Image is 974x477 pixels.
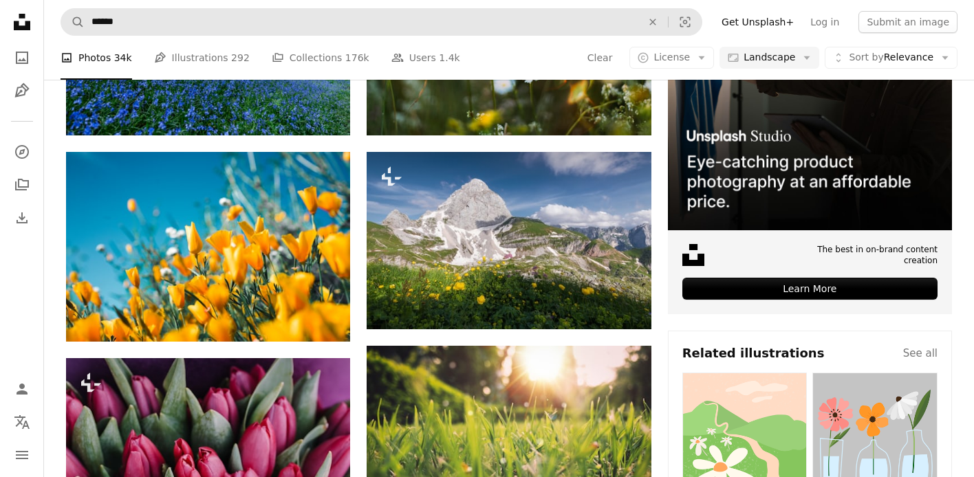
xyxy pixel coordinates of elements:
[61,8,702,36] form: Find visuals sitewide
[439,50,459,65] span: 1.4k
[858,11,957,33] button: Submit an image
[669,9,702,35] button: Visual search
[638,9,668,35] button: Clear
[272,36,369,80] a: Collections 176k
[154,36,250,80] a: Illustrations 292
[849,52,883,63] span: Sort by
[802,11,847,33] a: Log in
[66,447,350,459] a: a bouquet of red tulips on a purple background
[8,44,36,71] a: Photos
[781,244,938,267] span: The best in on-brand content creation
[903,345,938,362] a: See all
[367,152,651,330] img: a view of a mountain with yellow flowers in the foreground
[8,77,36,104] a: Illustrations
[713,11,802,33] a: Get Unsplash+
[66,241,350,253] a: orange petaled flowers
[66,152,350,342] img: orange petaled flowers
[849,51,933,65] span: Relevance
[8,138,36,166] a: Explore
[653,52,690,63] span: License
[8,441,36,469] button: Menu
[719,47,819,69] button: Landscape
[825,47,957,69] button: Sort byRelevance
[682,244,704,266] img: file-1631678316303-ed18b8b5cb9cimage
[8,375,36,403] a: Log in / Sign up
[8,8,36,38] a: Home — Unsplash
[682,278,938,300] div: Learn More
[744,51,795,65] span: Landscape
[367,234,651,246] a: a view of a mountain with yellow flowers in the foreground
[231,50,250,65] span: 292
[367,419,651,432] a: green grass field sunset scenery
[587,47,614,69] button: Clear
[61,9,85,35] button: Search Unsplash
[629,47,714,69] button: License
[8,408,36,436] button: Language
[8,171,36,199] a: Collections
[8,204,36,232] a: Download History
[345,50,369,65] span: 176k
[391,36,460,80] a: Users 1.4k
[682,345,825,362] h4: Related illustrations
